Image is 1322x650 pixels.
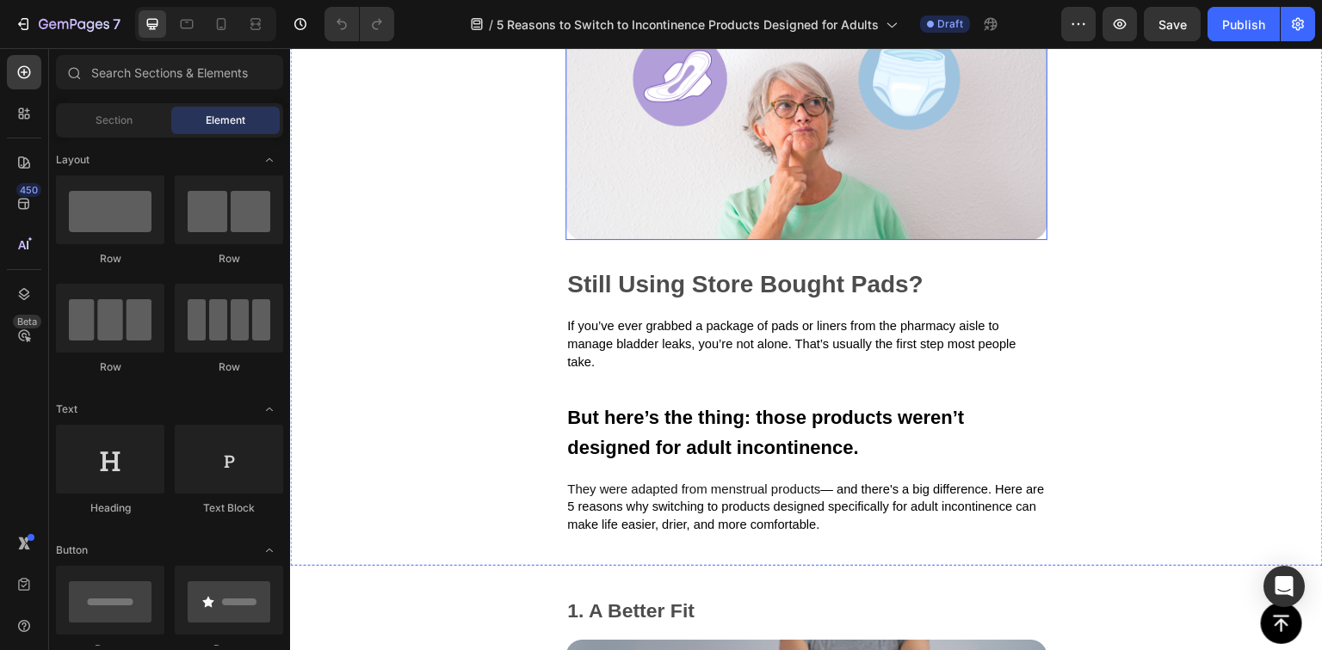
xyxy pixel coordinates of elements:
[937,16,963,32] span: Draft
[290,48,1322,650] iframe: Design area
[175,251,283,267] div: Row
[56,543,88,558] span: Button
[56,251,164,267] div: Row
[7,7,128,41] button: 7
[1208,7,1280,41] button: Publish
[256,146,283,174] span: Toggle open
[56,55,283,89] input: Search Sections & Elements
[56,152,90,168] span: Layout
[16,183,41,197] div: 450
[256,537,283,564] span: Toggle open
[96,113,133,128] span: Section
[56,500,164,516] div: Heading
[1144,7,1201,41] button: Save
[1158,17,1187,32] span: Save
[277,221,756,252] p: Still Using Store Bought Pads?
[256,396,283,423] span: Toggle open
[277,434,754,483] span: — and there's a big difference. Here are 5 reasons why switching to products designed specificall...
[206,113,245,128] span: Element
[324,7,394,41] div: Undo/Redo
[175,500,283,516] div: Text Block
[56,359,164,375] div: Row
[277,432,756,486] p: They were adapted from menstrual products
[175,359,283,375] div: Row
[277,271,726,321] span: If you’ve ever grabbed a package of pads or liners from the pharmacy aisle to manage bladder leak...
[489,15,493,34] span: /
[277,550,756,576] p: 1. A Better Fit
[56,402,77,417] span: Text
[497,15,879,34] span: 5 Reasons to Switch to Incontinence Products Designed for Adults
[1263,566,1305,607] div: Open Intercom Messenger
[277,359,674,411] span: But here’s the thing: those products weren’t designed for adult incontinence.
[1222,15,1265,34] div: Publish
[113,14,120,34] p: 7
[13,315,41,328] div: Beta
